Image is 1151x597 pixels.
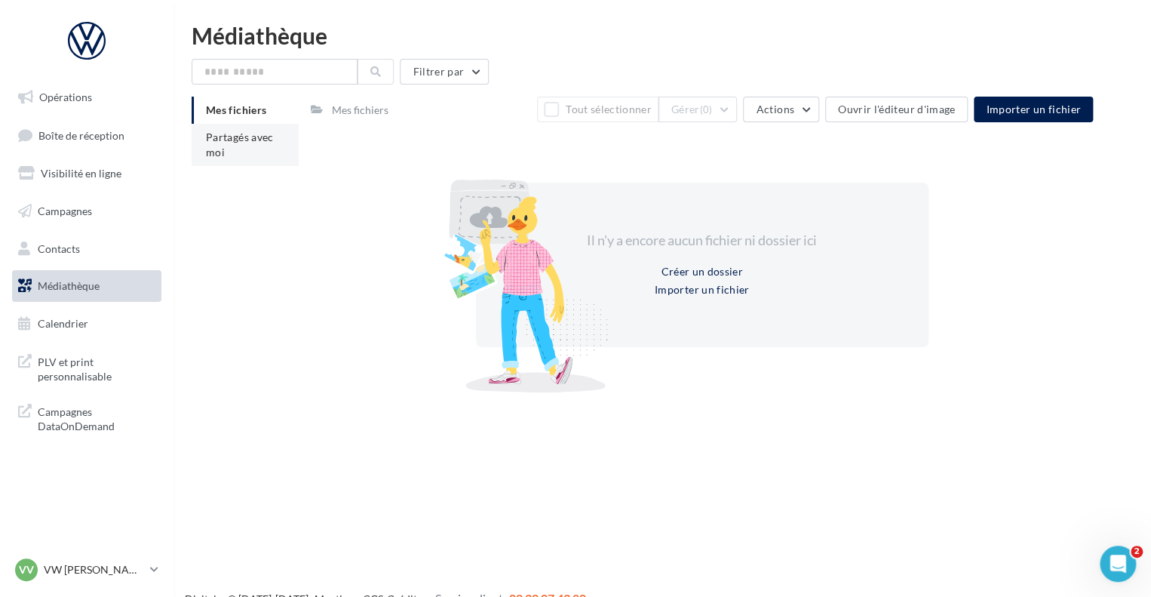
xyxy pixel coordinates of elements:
[1100,546,1136,582] iframe: Intercom live chat
[9,270,164,302] a: Médiathèque
[38,317,88,330] span: Calendrier
[332,103,388,118] div: Mes fichiers
[9,395,164,440] a: Campagnes DataOnDemand
[192,24,1133,47] div: Médiathèque
[38,128,124,141] span: Boîte de réception
[658,97,738,122] button: Gérer(0)
[38,242,80,254] span: Contacts
[756,103,793,115] span: Actions
[9,158,164,189] a: Visibilité en ligne
[400,59,489,85] button: Filtrer par
[1131,546,1143,558] span: 2
[743,97,818,122] button: Actions
[9,346,164,390] a: PLV et print personnalisable
[9,308,164,340] a: Calendrier
[9,195,164,227] a: Campagnes
[39,91,92,103] span: Opérations
[12,555,161,584] a: VV VW [PERSON_NAME]
[19,562,34,577] span: VV
[9,82,164,113] a: Opérations
[587,232,817,248] span: Il n'y a encore aucun fichier ni dossier ici
[44,562,144,577] p: VW [PERSON_NAME]
[9,233,164,265] a: Contacts
[41,167,121,180] span: Visibilité en ligne
[38,352,155,384] span: PLV et print personnalisable
[206,103,266,116] span: Mes fichiers
[38,279,100,292] span: Médiathèque
[649,281,756,299] button: Importer un fichier
[537,97,658,122] button: Tout sélectionner
[9,119,164,152] a: Boîte de réception
[825,97,968,122] button: Ouvrir l'éditeur d'image
[38,205,92,217] span: Campagnes
[206,131,274,158] span: Partagés avec moi
[655,263,749,281] button: Créer un dossier
[986,103,1081,115] span: Importer un fichier
[38,402,155,434] span: Campagnes DataOnDemand
[700,103,713,115] span: (0)
[974,97,1093,122] button: Importer un fichier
